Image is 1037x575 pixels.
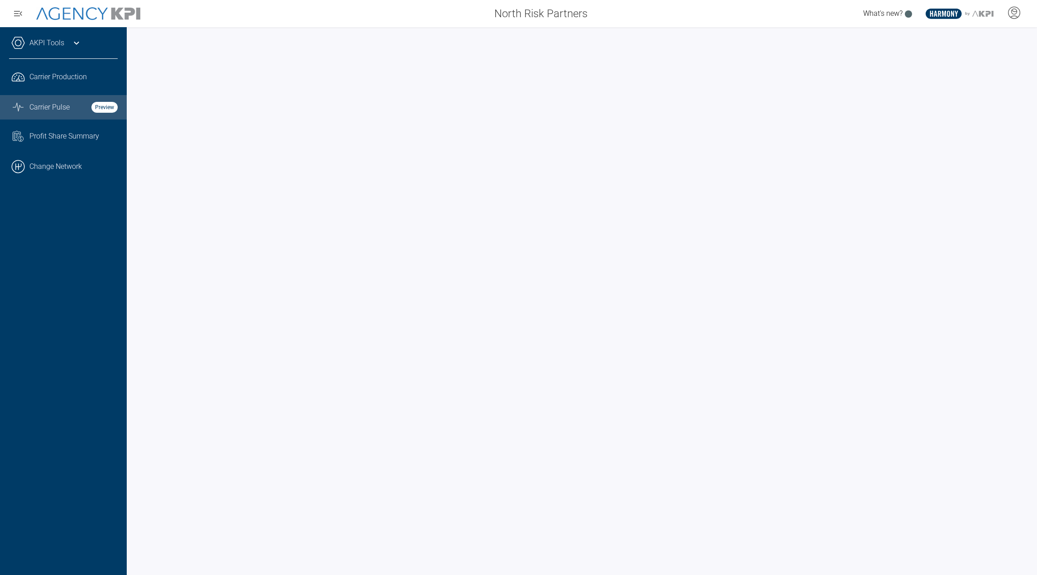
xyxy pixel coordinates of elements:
[91,102,118,113] strong: Preview
[494,5,588,22] span: North Risk Partners
[29,102,70,113] span: Carrier Pulse
[29,72,87,82] span: Carrier Production
[29,38,64,48] a: AKPI Tools
[863,9,903,18] span: What's new?
[29,131,99,142] span: Profit Share Summary
[36,7,140,20] img: AgencyKPI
